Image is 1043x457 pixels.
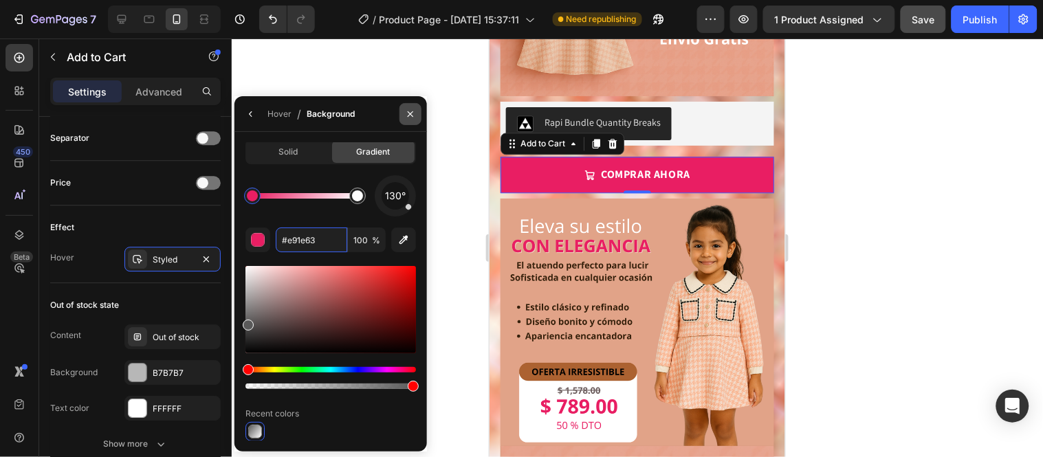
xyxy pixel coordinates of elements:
[50,132,89,144] div: Separator
[13,146,33,157] div: 450
[259,5,315,33] div: Undo/Redo
[276,227,347,252] input: Eg: FFFFFF
[50,432,221,456] button: Show more
[50,329,81,342] div: Content
[153,403,217,415] div: FFFFFF
[307,108,355,120] div: Background
[135,85,182,99] p: Advanced
[104,437,168,451] div: Show more
[153,367,217,379] div: B7B7B7
[490,38,785,457] iframe: Design area
[278,146,298,158] span: Solid
[153,331,217,344] div: Out of stock
[50,299,119,311] div: Out of stock state
[901,5,946,33] button: Save
[385,188,406,204] span: 130°
[68,85,107,99] p: Settings
[567,13,637,25] span: Need republishing
[963,12,998,27] div: Publish
[996,390,1029,423] div: Open Intercom Messenger
[775,12,864,27] span: 1 product assigned
[245,367,416,372] div: Hue
[380,12,520,27] span: Product Page - [DATE] 15:37:11
[90,11,96,27] p: 7
[245,408,299,420] div: Recent colors
[50,252,74,264] div: Hover
[763,5,895,33] button: 1 product assigned
[10,252,33,263] div: Beta
[67,49,184,65] p: Add to Cart
[372,234,380,247] span: %
[153,254,193,266] div: Styled
[50,366,98,379] div: Background
[50,177,71,189] div: Price
[297,106,301,122] span: /
[912,14,935,25] span: Save
[50,402,89,414] div: Text color
[6,5,102,33] button: 7
[952,5,1009,33] button: Publish
[50,221,74,234] div: Effect
[356,146,390,158] span: Gradient
[373,12,377,27] span: /
[267,108,292,120] div: Hover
